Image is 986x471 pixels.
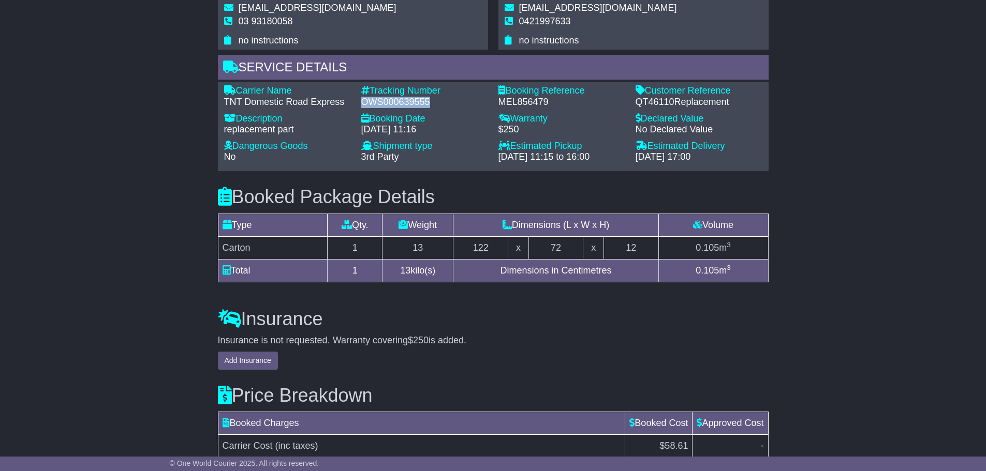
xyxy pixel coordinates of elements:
[696,265,719,276] span: 0.105
[508,236,528,259] td: x
[382,259,453,282] td: kilo(s)
[218,309,769,329] h3: Insurance
[636,97,762,108] div: QT46110Replacement
[224,124,351,135] div: replacement part
[408,335,429,345] span: $250
[658,259,768,282] td: m
[218,236,328,259] td: Carton
[361,85,488,97] div: Tracking Number
[361,124,488,135] div: [DATE] 11:16
[328,236,382,259] td: 1
[239,35,299,45] span: no instructions
[498,113,625,125] div: Warranty
[218,214,328,236] td: Type
[658,214,768,236] td: Volume
[528,236,583,259] td: 72
[583,236,604,259] td: x
[604,236,658,259] td: 12
[224,113,351,125] div: Description
[224,141,351,152] div: Dangerous Goods
[361,97,488,108] div: OWS000639555
[727,264,731,271] sup: 3
[453,236,508,259] td: 122
[636,113,762,125] div: Declared Value
[218,55,769,83] div: Service Details
[727,241,731,249] sup: 3
[382,214,453,236] td: Weight
[498,124,625,135] div: $250
[218,259,328,282] td: Total
[519,16,571,26] span: 0421997633
[361,141,488,152] div: Shipment type
[636,141,762,152] div: Estimated Delivery
[636,124,762,135] div: No Declared Value
[498,97,625,108] div: MEL856479
[636,151,762,163] div: [DATE] 17:00
[519,35,579,45] span: no instructions
[224,151,236,162] span: No
[223,440,273,451] span: Carrier Cost
[519,3,677,13] span: [EMAIL_ADDRESS][DOMAIN_NAME]
[400,265,410,276] span: 13
[636,85,762,97] div: Customer Reference
[658,236,768,259] td: m
[239,3,396,13] span: [EMAIL_ADDRESS][DOMAIN_NAME]
[218,412,625,435] td: Booked Charges
[498,151,625,163] div: [DATE] 11:15 to 16:00
[275,440,318,451] span: (inc taxes)
[382,236,453,259] td: 13
[693,412,768,435] td: Approved Cost
[453,259,658,282] td: Dimensions in Centimetres
[218,385,769,406] h3: Price Breakdown
[361,151,399,162] span: 3rd Party
[218,335,769,346] div: Insurance is not requested. Warranty covering is added.
[170,459,319,467] span: © One World Courier 2025. All rights reserved.
[224,97,351,108] div: TNT Domestic Road Express
[659,440,688,451] span: $58.61
[218,352,278,370] button: Add Insurance
[696,242,719,253] span: 0.105
[239,16,293,26] span: 03 93180058
[328,214,382,236] td: Qty.
[498,85,625,97] div: Booking Reference
[498,141,625,152] div: Estimated Pickup
[761,440,764,451] span: -
[218,187,769,207] h3: Booked Package Details
[361,113,488,125] div: Booking Date
[328,259,382,282] td: 1
[224,85,351,97] div: Carrier Name
[625,412,693,435] td: Booked Cost
[453,214,658,236] td: Dimensions (L x W x H)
